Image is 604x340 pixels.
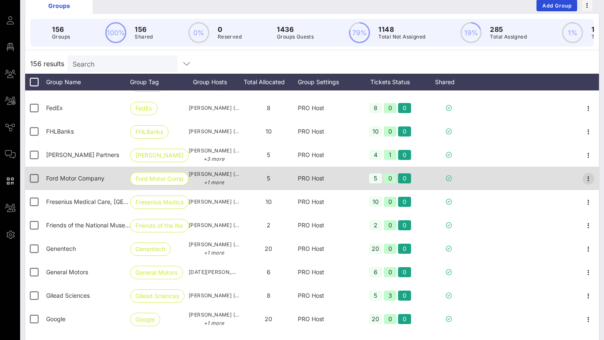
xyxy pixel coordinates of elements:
div: 0 [398,291,411,301]
span: Fresenius Medical… [135,196,183,209]
span: FHLBanks [46,128,74,135]
div: PRO Host [298,96,357,120]
p: 1148 [378,24,425,34]
span: Genentech [135,243,165,255]
p: +1 more [189,319,239,327]
div: 20 [369,244,382,254]
div: 0 [398,220,411,230]
p: Groups [52,33,70,41]
div: PRO Host [298,214,357,237]
span: 20 [265,245,272,252]
span: Forbes Tate Partners [46,151,119,158]
div: 4 [369,150,382,160]
p: 0 [218,24,242,34]
span: Gilead Sciences [135,290,179,302]
div: 0 [398,173,411,183]
div: 1 [384,150,397,160]
div: PRO Host [298,190,357,214]
div: Shared [424,74,474,90]
span: FedEx [46,104,63,111]
span: 8 [267,292,271,299]
span: Friends of the Na… [135,219,183,232]
div: 0 [398,314,411,324]
div: 0 [384,126,397,137]
div: 0 [398,267,411,277]
span: [PERSON_NAME] ([EMAIL_ADDRESS][DOMAIN_NAME]) [189,311,239,327]
div: 0 [384,267,397,277]
span: Google [135,313,155,326]
p: 1436 [277,24,314,34]
p: 156 [135,24,153,34]
span: Friends of the National Museum of the American Latino [46,222,197,229]
p: +1 more [189,178,239,187]
span: 5 [267,151,270,158]
span: [PERSON_NAME] ([PERSON_NAME][EMAIL_ADDRESS][DOMAIN_NAME]) [189,198,239,206]
span: 5 [267,175,270,182]
span: Fresenius Medical Care, North America [46,198,174,205]
div: Tickets Status [357,74,424,90]
p: Groups Guests [277,33,314,41]
span: [DATE][PERSON_NAME] ([PERSON_NAME][EMAIL_ADDRESS][PERSON_NAME][DOMAIN_NAME]) [189,268,239,276]
span: 8 [267,104,271,111]
span: FHLBanks [135,126,163,138]
div: 10 [369,197,382,207]
div: 10 [369,126,382,137]
span: 10 [266,128,272,135]
span: Google [46,315,65,322]
span: 156 results [30,59,64,69]
div: 0 [384,314,397,324]
div: Group Settings [298,74,357,90]
span: [PERSON_NAME] ([PERSON_NAME][EMAIL_ADDRESS][PERSON_NAME][DOMAIN_NAME]) [189,104,239,112]
div: 8 [369,103,382,113]
span: General Motors [135,266,177,279]
span: 10 [266,198,272,205]
div: 5 [369,291,382,301]
p: Reserved [218,33,242,41]
p: +1 more [189,249,239,257]
div: 5 [369,173,382,183]
span: Add Group [542,3,572,9]
div: PRO Host [298,284,357,307]
span: [PERSON_NAME] ([EMAIL_ADDRESS][DOMAIN_NAME]) [189,170,239,187]
div: 20 [369,314,382,324]
span: 20 [265,315,272,322]
div: Group Name [46,74,130,90]
div: 0 [384,220,397,230]
div: 6 [369,267,382,277]
p: Shared [135,33,153,41]
span: FedEx [135,102,152,115]
span: General Motors [46,268,88,276]
div: 0 [398,197,411,207]
span: Ford Motor Company [135,173,183,185]
div: 0 [384,244,397,254]
span: [PERSON_NAME] ([EMAIL_ADDRESS][DOMAIN_NAME]) [189,127,239,136]
div: 0 [398,150,411,160]
span: [PERSON_NAME] Partn… [135,149,183,162]
p: 156 [52,24,70,34]
div: 0 [398,244,411,254]
p: +3 more [189,155,239,163]
span: [PERSON_NAME] ([EMAIL_ADDRESS][DOMAIN_NAME]) [189,240,239,257]
div: PRO Host [298,120,357,143]
div: Group Tag [130,74,189,90]
p: Total Assigned [490,33,527,41]
p: Total Not Assigned [378,33,425,41]
div: Group Hosts [189,74,239,90]
div: PRO Host [298,237,357,260]
span: Genentech [46,245,76,252]
span: [PERSON_NAME] ([EMAIL_ADDRESS][PERSON_NAME][DOMAIN_NAME]) [189,147,239,163]
div: 0 [384,197,397,207]
span: Ford Motor Company [46,175,104,182]
div: 0 [398,103,411,113]
div: Total Allocated [239,74,298,90]
div: PRO Host [298,143,357,167]
div: 3 [384,291,397,301]
span: Gilead Sciences [46,292,90,299]
span: [PERSON_NAME] ([EMAIL_ADDRESS][DOMAIN_NAME]) [189,291,239,300]
div: 0 [398,126,411,137]
div: 0 [384,103,397,113]
div: Groups [32,1,86,10]
div: 2 [369,220,382,230]
span: 6 [267,268,271,276]
div: PRO Host [298,167,357,190]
